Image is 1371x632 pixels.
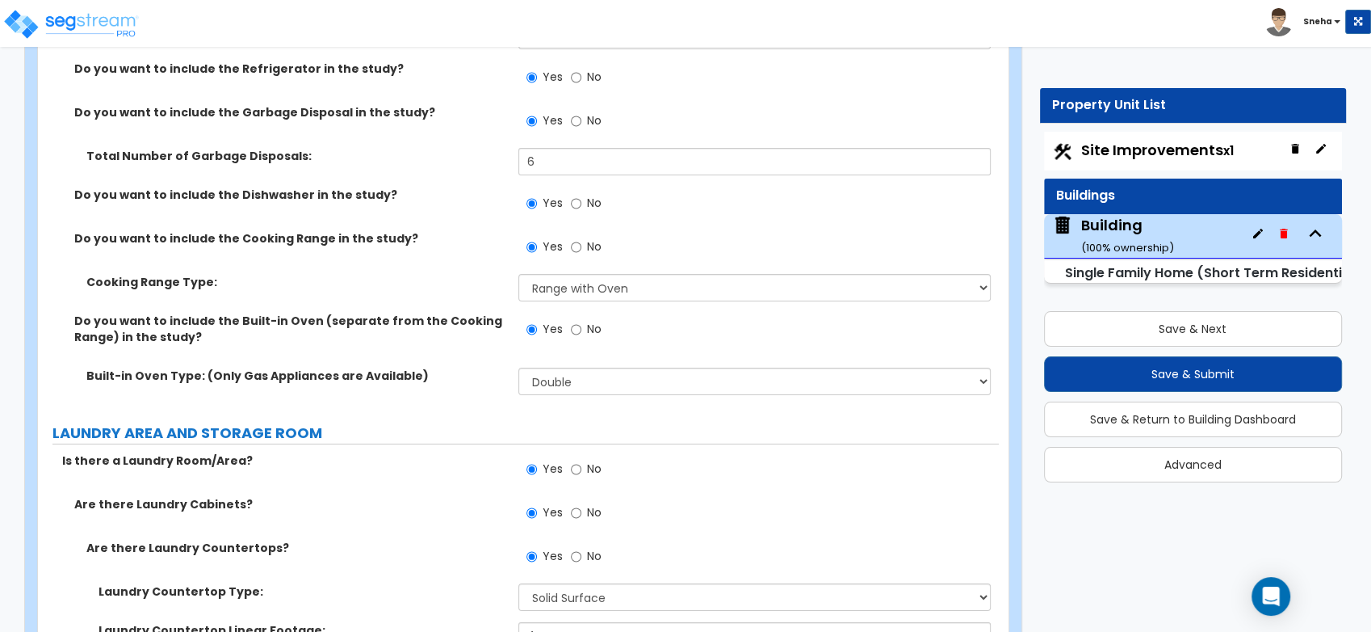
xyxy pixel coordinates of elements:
[74,313,506,345] label: Do you want to include the Built-in Oven (separate from the Cooking Range) in the study?
[526,195,537,213] input: Yes
[526,461,537,478] input: Yes
[571,504,581,522] input: No
[74,230,506,246] label: Do you want to include the Cooking Range in the study?
[526,112,537,130] input: Yes
[1052,141,1073,162] img: Construction.png
[1081,140,1234,160] span: Site Improvements
[74,187,506,203] label: Do you want to include the Dishwasher in the study?
[1044,311,1343,347] button: Save & Next
[86,274,506,290] label: Cooking Range Type:
[526,504,537,522] input: Yes
[1081,240,1174,255] small: ( 100 % ownership)
[526,69,537,86] input: Yes
[526,238,537,256] input: Yes
[86,368,506,384] label: Built-in Oven Type: (Only Gas Appliances are Available)
[587,504,602,520] span: No
[543,195,563,211] span: Yes
[587,321,602,337] span: No
[1264,8,1293,36] img: avatar.png
[571,461,581,478] input: No
[543,504,563,520] span: Yes
[1081,215,1174,256] div: Building
[1303,15,1332,27] b: Sneha
[1252,577,1290,616] div: Open Intercom Messenger
[86,148,506,164] label: Total Number of Garbage Disposals:
[587,112,602,129] span: No
[74,61,506,77] label: Do you want to include the Refrigerator in the study?
[1044,402,1343,437] button: Save & Return to Building Dashboard
[526,548,537,566] input: Yes
[1052,215,1174,256] span: Building
[1223,142,1234,159] small: x1
[1056,187,1331,205] div: Buildings
[1044,356,1343,392] button: Save & Submit
[543,69,563,85] span: Yes
[587,461,602,477] span: No
[587,195,602,211] span: No
[587,238,602,255] span: No
[543,321,563,337] span: Yes
[571,195,581,213] input: No
[571,112,581,130] input: No
[74,104,506,120] label: Do you want to include the Garbage Disposal in the study?
[1052,215,1073,236] img: building.svg
[543,112,563,129] span: Yes
[74,496,506,512] label: Are there Laundry Cabinets?
[571,548,581,566] input: No
[2,8,140,40] img: logo_pro_r.png
[526,321,537,339] input: Yes
[99,584,506,600] label: Laundry Countertop Type:
[1044,447,1343,482] button: Advanced
[86,540,506,556] label: Are there Laundry Countertops?
[543,238,563,255] span: Yes
[587,69,602,85] span: No
[571,321,581,339] input: No
[571,69,581,86] input: No
[62,453,506,469] label: Is there a Laundry Room/Area?
[543,548,563,564] span: Yes
[587,548,602,564] span: No
[571,238,581,256] input: No
[1052,96,1335,115] div: Property Unit List
[543,461,563,477] span: Yes
[52,423,999,444] label: LAUNDRY AREA AND STORAGE ROOM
